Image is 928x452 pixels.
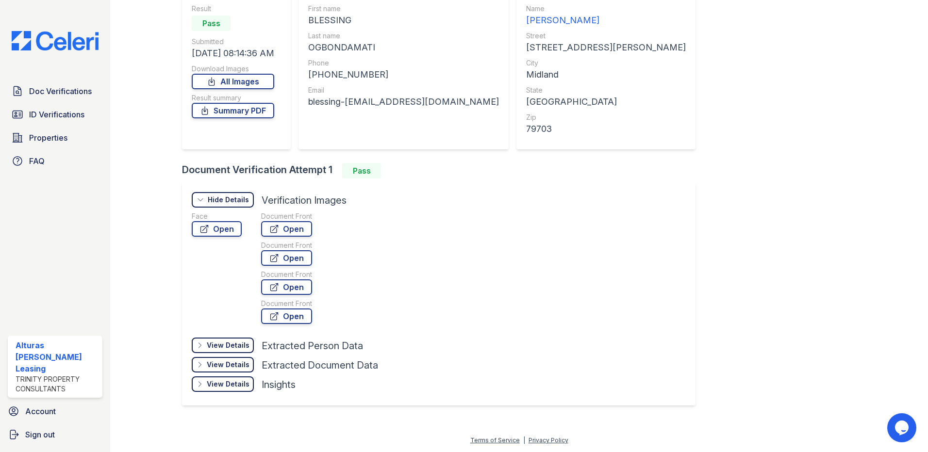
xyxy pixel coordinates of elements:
[262,378,296,391] div: Insights
[887,413,918,442] iframe: chat widget
[261,279,312,295] a: Open
[208,195,249,205] div: Hide Details
[25,405,56,417] span: Account
[29,132,67,144] span: Properties
[192,4,274,14] div: Result
[29,109,84,120] span: ID Verifications
[529,436,568,444] a: Privacy Policy
[308,68,499,81] div: [PHONE_NUMBER]
[262,194,347,207] div: Verification Images
[308,85,499,95] div: Email
[16,374,99,394] div: Trinity Property Consultants
[308,14,499,27] div: BLESSING
[308,41,499,54] div: OGBONDAMATI
[526,95,686,109] div: [GEOGRAPHIC_DATA]
[526,58,686,68] div: City
[192,37,274,47] div: Submitted
[308,95,499,109] div: blessing-[EMAIL_ADDRESS][DOMAIN_NAME]
[192,47,274,60] div: [DATE] 08:14:36 AM
[261,250,312,266] a: Open
[192,103,274,118] a: Summary PDF
[523,436,525,444] div: |
[192,64,274,74] div: Download Images
[526,14,686,27] div: [PERSON_NAME]
[526,85,686,95] div: State
[207,360,249,370] div: View Details
[29,155,45,167] span: FAQ
[207,340,249,350] div: View Details
[261,211,312,221] div: Document Front
[261,221,312,237] a: Open
[8,151,102,171] a: FAQ
[4,402,106,421] a: Account
[308,31,499,41] div: Last name
[8,128,102,147] a: Properties
[526,113,686,122] div: Zip
[261,270,312,279] div: Document Front
[262,358,378,372] div: Extracted Document Data
[261,299,312,308] div: Document Front
[182,163,703,178] div: Document Verification Attempt 1
[261,308,312,324] a: Open
[526,122,686,136] div: 79703
[261,241,312,250] div: Document Front
[4,425,106,444] a: Sign out
[262,339,363,353] div: Extracted Person Data
[308,4,499,14] div: First name
[8,105,102,124] a: ID Verifications
[526,31,686,41] div: Street
[8,81,102,101] a: Doc Verifications
[470,436,520,444] a: Terms of Service
[526,68,686,81] div: Midland
[526,4,686,14] div: Name
[4,31,106,50] img: CE_Logo_Blue-a8612792a0a2168367f1c8372b55b34899dd931a85d93a1a3d3e32e68fde9ad4.png
[526,41,686,54] div: [STREET_ADDRESS][PERSON_NAME]
[342,163,381,178] div: Pass
[16,339,99,374] div: Alturas [PERSON_NAME] Leasing
[192,221,242,237] a: Open
[308,58,499,68] div: Phone
[526,4,686,27] a: Name [PERSON_NAME]
[25,429,55,440] span: Sign out
[192,93,274,103] div: Result summary
[207,379,249,389] div: View Details
[29,85,92,97] span: Doc Verifications
[192,211,242,221] div: Face
[192,16,231,31] div: Pass
[192,74,274,89] a: All Images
